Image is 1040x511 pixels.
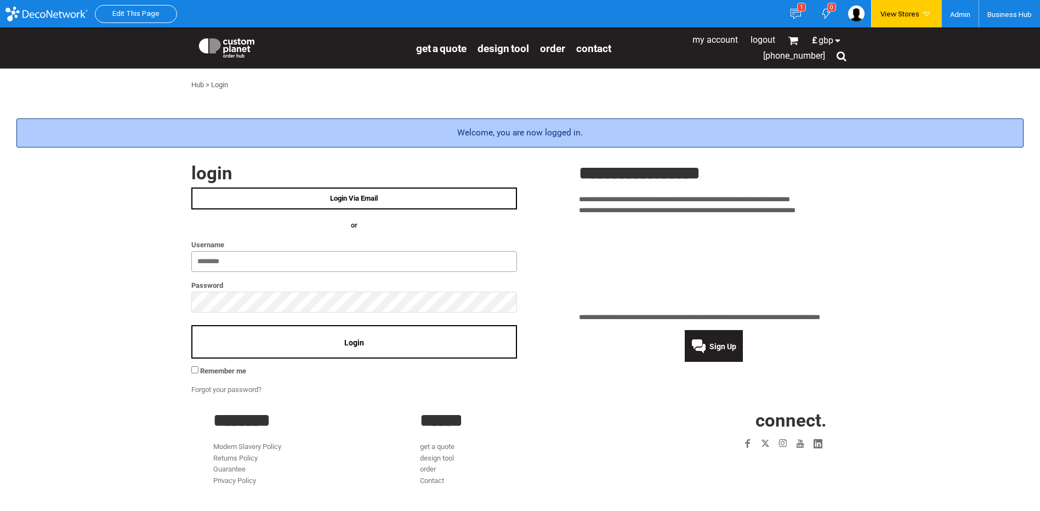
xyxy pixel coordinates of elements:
span: Sign Up [709,342,736,351]
span: Contact [576,42,611,55]
a: Modern Slavery Policy [213,442,281,451]
h2: CONNECT. [627,411,827,429]
a: Returns Policy [213,454,258,462]
input: Remember me [191,366,198,373]
h4: OR [191,220,517,231]
iframe: Customer reviews powered by Trustpilot [579,223,849,305]
a: get a quote [420,442,454,451]
span: design tool [478,42,529,55]
a: get a quote [416,42,467,54]
a: Privacy Policy [213,476,256,485]
label: Username [191,239,517,251]
span: [PHONE_NUMBER] [763,50,825,61]
div: 0 [827,3,836,12]
span: Remember me [200,367,246,375]
span: £ [812,36,819,45]
div: Login [211,80,228,91]
a: order [420,465,436,473]
iframe: Customer reviews powered by Trustpilot [675,459,827,472]
div: 1 [797,3,806,12]
a: Forgot your password? [191,385,262,394]
a: design tool [420,454,454,462]
a: Login Via Email [191,188,517,209]
img: Custom Planet [197,36,257,58]
h2: Login [191,164,517,182]
a: Contact [576,42,611,54]
span: Login Via Email [330,194,378,202]
a: Custom Planet [191,30,411,63]
a: Logout [751,35,775,45]
span: GBP [819,36,833,45]
span: Login [344,338,364,347]
a: design tool [478,42,529,54]
label: Password [191,279,517,292]
a: My Account [692,35,738,45]
a: Edit This Page [112,9,160,18]
div: > [206,80,209,91]
a: Contact [420,476,444,485]
div: Welcome, you are now logged in. [16,118,1024,147]
span: order [540,42,565,55]
a: Guarantee [213,465,246,473]
a: order [540,42,565,54]
a: Hub [191,81,204,89]
span: get a quote [416,42,467,55]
